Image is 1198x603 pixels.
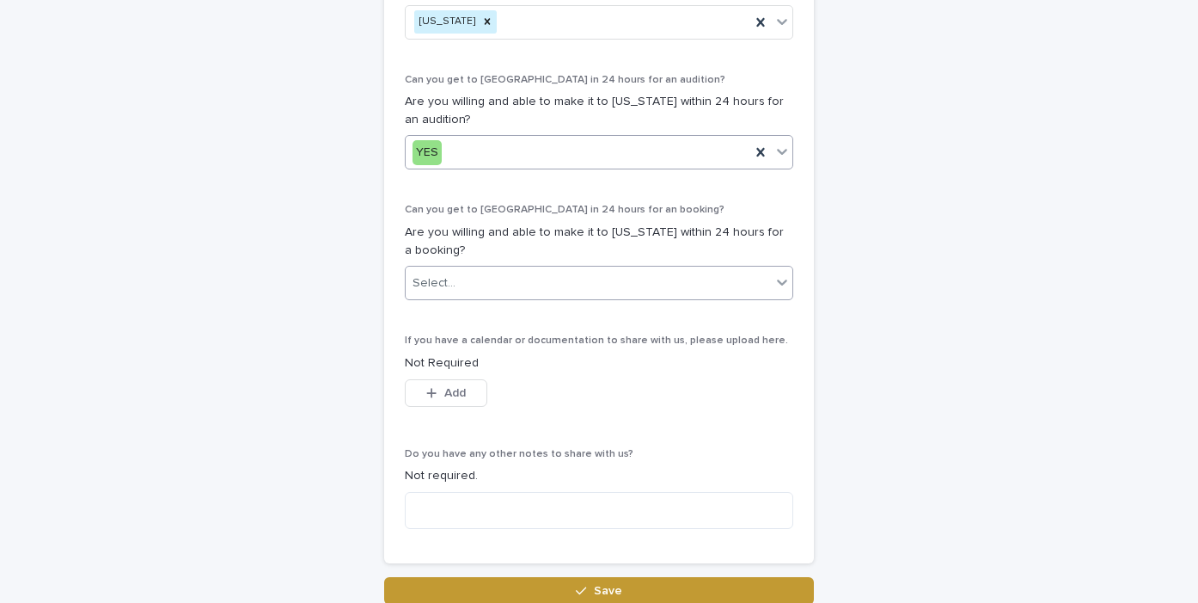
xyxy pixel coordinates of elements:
[405,205,724,215] span: Can you get to [GEOGRAPHIC_DATA] in 24 hours for an booking?
[405,354,793,372] p: Not Required
[405,224,793,260] p: Are you willing and able to make it to [US_STATE] within 24 hours for a booking?
[405,335,788,346] span: If you have a calendar or documentation to share with us, please upload here.
[405,75,725,85] span: Can you get to [GEOGRAPHIC_DATA] in 24 hours for an audition?
[444,387,466,399] span: Add
[413,140,442,165] div: YES
[405,449,633,459] span: Do you have any other notes to share with us?
[594,585,622,597] span: Save
[405,93,793,129] p: Are you willing and able to make it to [US_STATE] within 24 hours for an audition?
[405,379,487,407] button: Add
[405,467,793,485] p: Not required.
[413,274,455,292] div: Select...
[414,10,478,34] div: [US_STATE]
